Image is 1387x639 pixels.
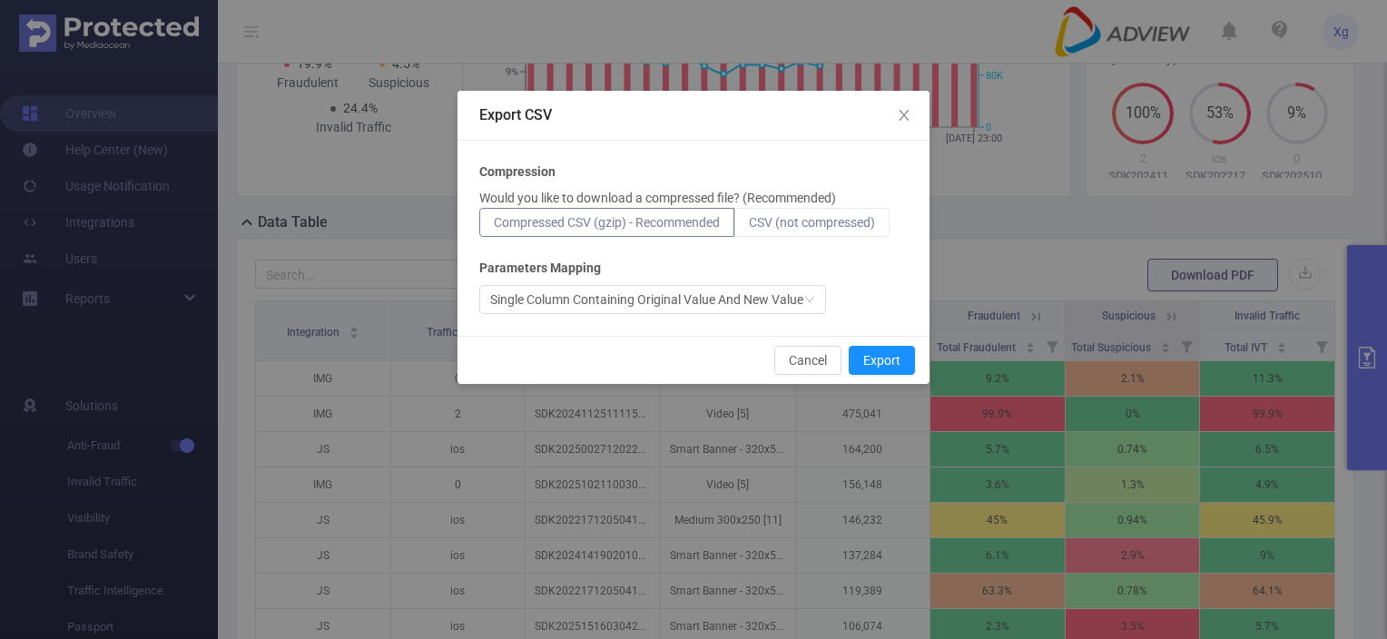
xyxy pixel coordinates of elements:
[849,346,915,375] button: Export
[804,294,815,307] i: icon: down
[749,215,875,230] span: CSV (not compressed)
[479,162,556,182] b: Compression
[490,286,803,313] div: Single Column Containing Original Value And New Value
[479,189,836,208] p: Would you like to download a compressed file? (Recommended)
[897,108,911,123] i: icon: close
[479,105,908,125] div: Export CSV
[494,215,720,230] span: Compressed CSV (gzip) - Recommended
[479,259,601,278] b: Parameters Mapping
[774,346,841,375] button: Cancel
[879,91,930,142] button: Close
